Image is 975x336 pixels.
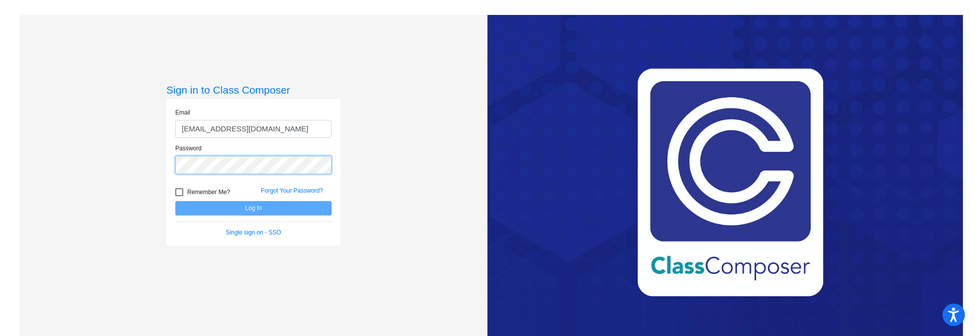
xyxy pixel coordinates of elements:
a: Single sign on - SSO [226,229,281,236]
label: Email [175,108,190,117]
label: Password [175,144,202,153]
a: Forgot Your Password? [261,187,323,194]
span: Remember Me? [187,186,230,198]
h3: Sign in to Class Composer [166,84,341,96]
button: Log In [175,201,332,216]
